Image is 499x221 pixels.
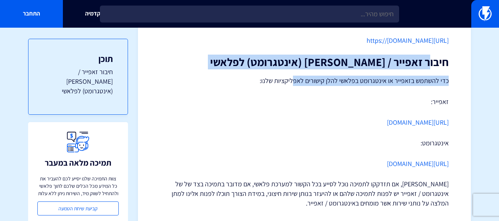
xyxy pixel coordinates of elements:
p: זאפייר: [160,97,449,107]
p: [PERSON_NAME], אם תזדקקו לתמיכה נוכל לסייע בכל הקשור למערכת פלאשי, אם מדובר בתמיכה בצד של של אינט... [160,179,449,208]
h3: תוכן [43,54,113,63]
a: [URL][DOMAIN_NAME] [387,159,449,168]
a: / [385,36,387,45]
a: קביעת שיחת הטמעה [37,201,119,215]
h2: חיבור זאפייר / [PERSON_NAME] (אינטגרומט) לפלאשי [160,56,449,68]
a: חיבור זאפייר / [PERSON_NAME] (אינטגרומט) לפלאשי [43,67,113,96]
input: חיפוש מהיר... [100,6,399,23]
p: צוות התמיכה שלנו יסייע לכם להעביר את כל המידע מכל הכלים שלכם לתוך פלאשי ולהתחיל לשווק מיד, השירות... [37,175,119,197]
a: [DOMAIN_NAME][URL] [387,36,449,45]
a: [URL][DOMAIN_NAME] [387,118,449,127]
p: כדי להשתמש בזאפייר או אינטגרומט בפלאשי להלן קישורים לאפליקציות שלנו: [160,76,449,86]
p: אינטגרומט: [160,138,449,148]
h3: תמיכה מלאה במעבר [45,158,111,167]
a: https:/ [367,36,385,45]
